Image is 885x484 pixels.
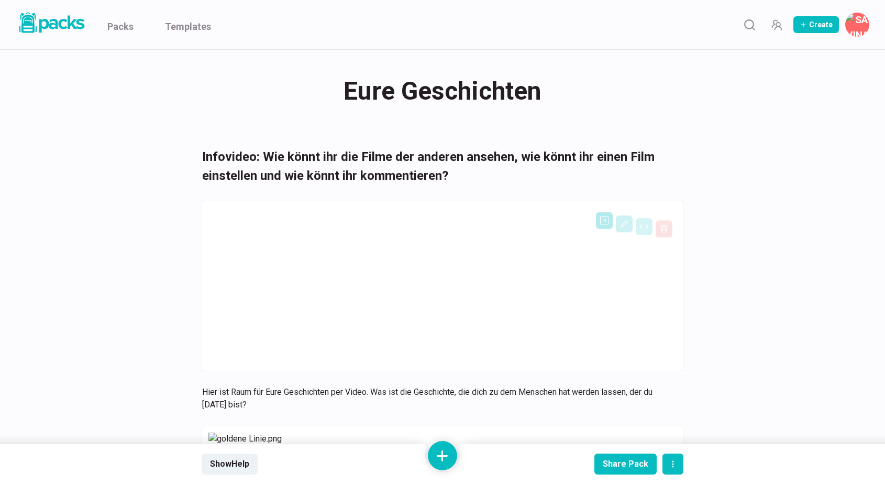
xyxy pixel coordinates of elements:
button: Edit asset [616,216,633,232]
a: Packs logo [16,10,86,39]
img: Packs logo [16,10,86,35]
p: Hier ist Raum für Eure Geschichten per Video. Was ist die Geschichte, die dich zu dem Menschen ha... [202,386,670,411]
img: goldene Linie.png [208,433,677,465]
button: Open external link [596,212,613,229]
button: Delete asset [656,220,672,237]
button: Create Pack [793,16,839,33]
h3: Infovideo: Wie könnt ihr die Filme der anderen ansehen, wie könnt ihr einen Film einstellen und w... [202,147,670,185]
button: actions [662,454,683,475]
iframe: iframe [285,207,600,364]
button: Share Pack [594,454,657,475]
span: Eure Geschichten [344,71,541,112]
button: Search [739,14,760,35]
button: Manage Team Invites [766,14,787,35]
button: ShowHelp [202,454,258,475]
button: Change view [636,218,652,235]
button: Savina Tilmann [845,13,869,37]
div: Share Pack [603,459,648,469]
